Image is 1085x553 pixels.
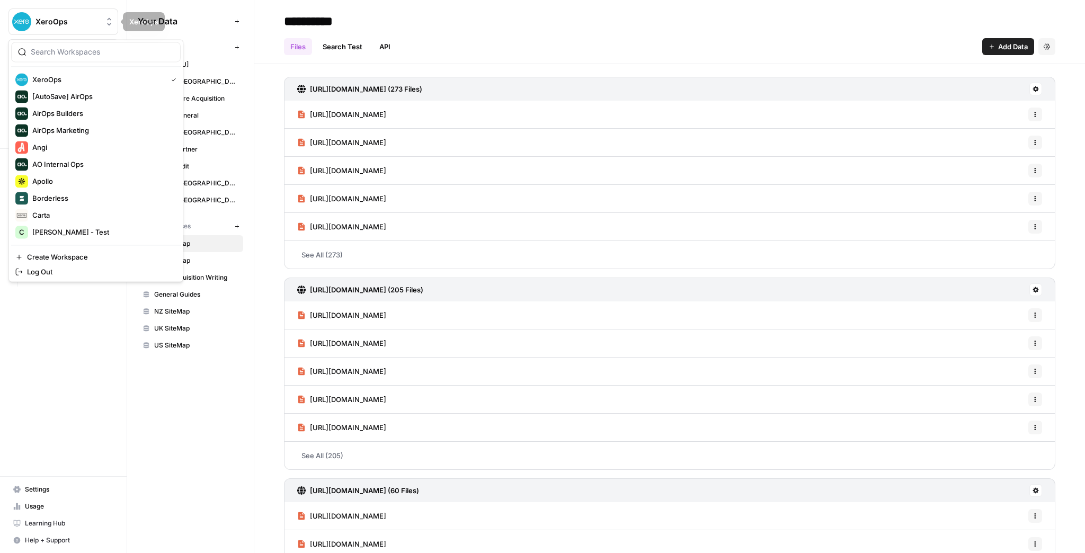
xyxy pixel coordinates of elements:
a: UK SiteMap [138,320,243,337]
a: [URL][DOMAIN_NAME] [297,185,386,212]
a: Learning Hub [8,515,118,532]
span: Add Data [998,41,1028,52]
a: [URL][DOMAIN_NAME] [297,213,386,240]
img: AirOps Marketing Logo [15,124,28,137]
a: API [373,38,397,55]
span: Xero - General [154,111,238,120]
button: Workspace: XeroOps [8,8,118,35]
span: XeroOps [35,16,100,27]
div: Workspace: XeroOps [8,39,183,282]
span: Xero - [[GEOGRAPHIC_DATA]] [154,77,238,86]
span: Apollo [32,176,172,186]
a: Xero - Partner [138,141,243,158]
span: AU SiteMap [154,239,238,248]
span: [URL][DOMAIN_NAME] [310,422,386,433]
span: [URL][DOMAIN_NAME] [310,310,386,320]
img: AirOps Builders Logo [15,107,28,120]
a: US SiteMap [138,337,243,354]
span: Create Workspace [27,252,172,262]
a: Xero - [[GEOGRAPHIC_DATA]] [138,192,243,209]
span: Xero - [[GEOGRAPHIC_DATA]] [154,195,238,205]
button: Help + Support [8,532,118,549]
span: [URL][DOMAIN_NAME] [310,137,386,148]
span: Usage [25,502,113,511]
span: Your Data [138,15,230,28]
a: General Guides [138,286,243,303]
span: Xero - [[GEOGRAPHIC_DATA]] [154,179,238,188]
a: Xero - Core Acquisition [138,90,243,107]
a: Core Acquisition Writing [138,269,243,286]
h3: [URL][DOMAIN_NAME] (273 Files) [310,84,422,94]
span: [URL][DOMAIN_NAME] [310,109,386,120]
span: [AutoSave] AirOps [32,91,172,102]
span: Log Out [27,266,172,277]
span: Xero - Core Acquisition [154,94,238,103]
a: [URL][DOMAIN_NAME] [297,414,386,441]
a: [URL][DOMAIN_NAME] [297,301,386,329]
img: Carta Logo [15,209,28,221]
img: [AutoSave] AirOps Logo [15,90,28,103]
a: Search Test [316,38,369,55]
a: CA SiteMap [138,252,243,269]
span: Xero Reddit [154,162,238,171]
h3: [URL][DOMAIN_NAME] (205 Files) [310,284,423,295]
img: Borderless Logo [15,192,28,204]
input: Search Workspaces [31,47,174,57]
a: [URL][DOMAIN_NAME] [297,129,386,156]
a: [URL][DOMAIN_NAME] [297,502,386,530]
span: [URL][DOMAIN_NAME] [310,539,386,549]
span: Learning Hub [25,519,113,528]
span: AO Internal Ops [32,159,172,170]
span: [PERSON_NAME] - Test [32,227,172,237]
a: Xero - [AU] [138,56,243,73]
span: XeroOps [32,74,163,85]
img: Apollo Logo [15,175,28,188]
a: Xero - General [138,107,243,124]
span: AirOps Builders [32,108,172,119]
span: Help + Support [25,536,113,545]
span: General Guides [154,290,238,299]
img: XeroOps Logo [15,73,28,86]
span: AirOps Marketing [32,125,172,136]
button: Add Data [982,38,1034,55]
span: Settings [25,485,113,494]
a: [URL][DOMAIN_NAME] (205 Files) [297,278,423,301]
a: Xero - [[GEOGRAPHIC_DATA]] [138,175,243,192]
span: [URL][DOMAIN_NAME] [310,165,386,176]
span: Carta [32,210,172,220]
span: Core Acquisition Writing [154,273,238,282]
a: Files [284,38,312,55]
span: US SiteMap [154,341,238,350]
span: Xero - [AU] [154,60,238,69]
img: Angi Logo [15,141,28,154]
a: [URL][DOMAIN_NAME] [297,358,386,385]
span: NZ SiteMap [154,307,238,316]
span: [URL][DOMAIN_NAME] [310,366,386,377]
span: CA SiteMap [154,256,238,265]
a: [URL][DOMAIN_NAME] (60 Files) [297,479,419,502]
a: Create Workspace [11,249,181,264]
h3: [URL][DOMAIN_NAME] (60 Files) [310,485,419,496]
span: Xero - Partner [154,145,238,154]
a: Settings [8,481,118,498]
img: XeroOps Logo [12,12,31,31]
a: Xero - [[GEOGRAPHIC_DATA]] [138,73,243,90]
a: NZ SiteMap [138,303,243,320]
a: [URL][DOMAIN_NAME] [297,386,386,413]
a: See All (205) [284,442,1055,469]
span: [URL][DOMAIN_NAME] [310,338,386,349]
span: [URL][DOMAIN_NAME] [310,193,386,204]
span: Xero - [[GEOGRAPHIC_DATA]] [154,128,238,137]
span: [URL][DOMAIN_NAME] [310,511,386,521]
span: Borderless [32,193,172,203]
span: [URL][DOMAIN_NAME] [310,221,386,232]
img: AO Internal Ops Logo [15,158,28,171]
a: AU SiteMap [138,235,243,252]
a: [URL][DOMAIN_NAME] [297,157,386,184]
a: Usage [8,498,118,515]
span: C [19,227,24,237]
span: UK SiteMap [154,324,238,333]
a: [URL][DOMAIN_NAME] [297,329,386,357]
span: Angi [32,142,172,153]
a: Xero Reddit [138,158,243,175]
